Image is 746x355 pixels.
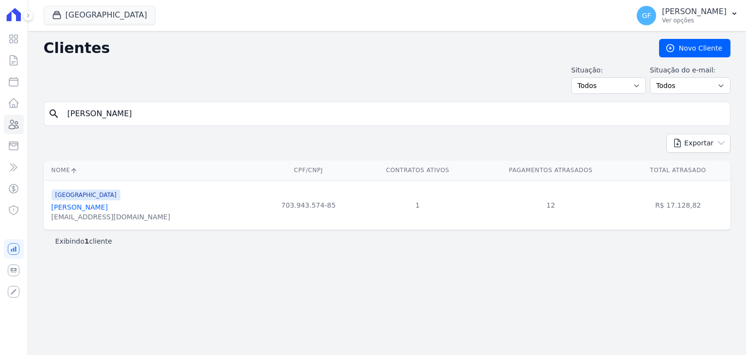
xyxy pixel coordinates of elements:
[626,180,730,230] td: R$ 17.128,82
[51,212,170,222] div: [EMAIL_ADDRESS][DOMAIN_NAME]
[476,160,626,180] th: Pagamentos Atrasados
[55,236,112,246] p: Exibindo cliente
[662,17,727,24] p: Ver opções
[650,65,730,75] label: Situação do e-mail:
[44,39,644,57] h2: Clientes
[359,160,476,180] th: Contratos Ativos
[62,104,726,124] input: Buscar por nome, CPF ou e-mail
[51,190,120,200] span: [GEOGRAPHIC_DATA]
[666,134,730,153] button: Exportar
[85,237,89,245] b: 1
[662,7,727,17] p: [PERSON_NAME]
[51,203,108,211] a: [PERSON_NAME]
[476,180,626,230] td: 12
[626,160,730,180] th: Total Atrasado
[44,6,155,24] button: [GEOGRAPHIC_DATA]
[257,160,359,180] th: CPF/CNPJ
[629,2,746,29] button: GF [PERSON_NAME] Ver opções
[642,12,651,19] span: GF
[659,39,730,57] a: Novo Cliente
[359,180,476,230] td: 1
[44,160,258,180] th: Nome
[571,65,646,75] label: Situação:
[257,180,359,230] td: 703.943.574-85
[48,108,60,120] i: search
